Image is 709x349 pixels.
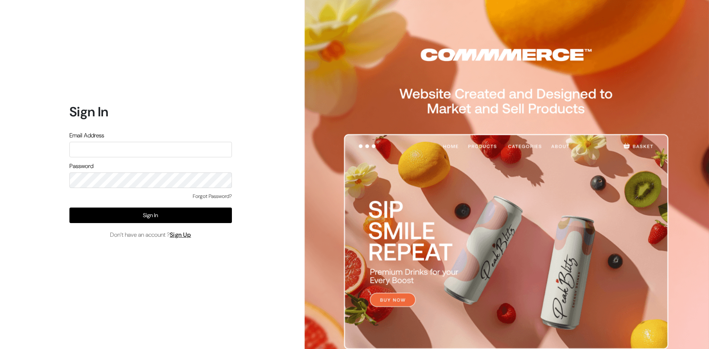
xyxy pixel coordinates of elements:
button: Sign In [69,208,232,223]
span: Don’t have an account ? [110,230,191,239]
h1: Sign In [69,104,232,120]
a: Forgot Password? [193,192,232,200]
label: Password [69,162,93,171]
label: Email Address [69,131,104,140]
a: Sign Up [170,231,191,239]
